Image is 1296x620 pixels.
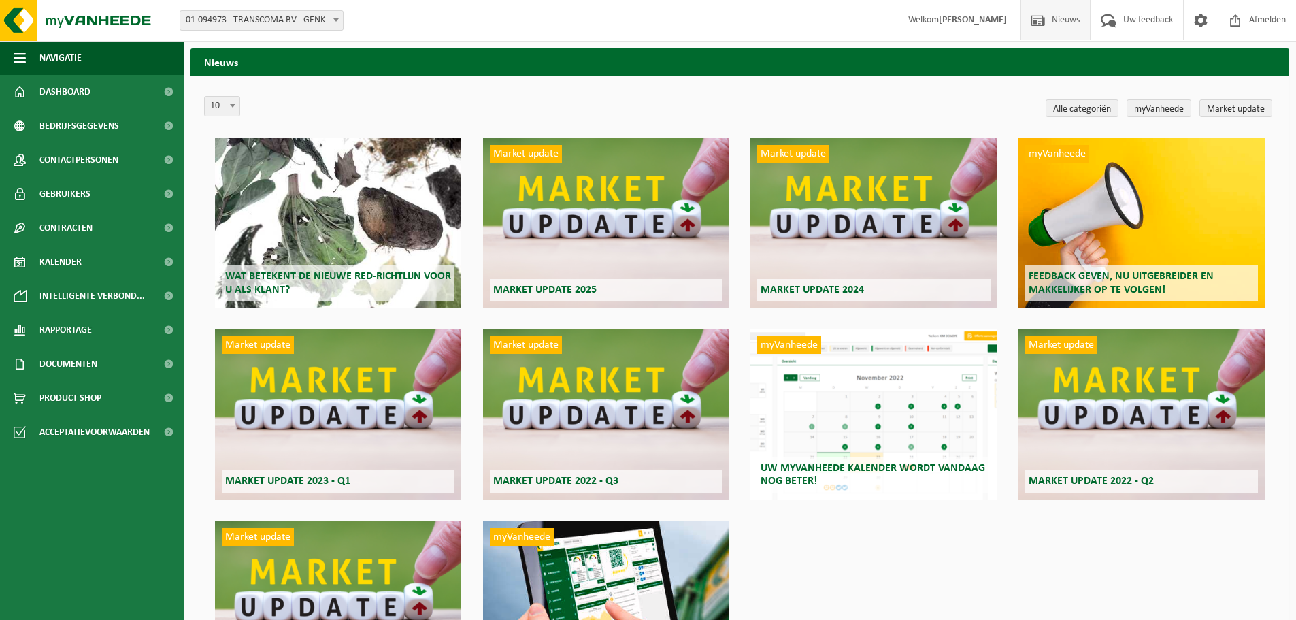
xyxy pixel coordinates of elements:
[493,284,597,295] span: Market update 2025
[483,329,729,500] a: Market update Market update 2022 - Q3
[39,279,145,313] span: Intelligente verbond...
[39,75,90,109] span: Dashboard
[1018,138,1265,308] a: myVanheede Feedback geven, nu uitgebreider en makkelijker op te volgen!
[757,145,829,163] span: Market update
[490,528,554,546] span: myVanheede
[225,271,451,295] span: Wat betekent de nieuwe RED-richtlijn voor u als klant?
[215,329,461,500] a: Market update Market update 2023 - Q1
[190,48,1289,75] h2: Nieuws
[1029,271,1214,295] span: Feedback geven, nu uitgebreider en makkelijker op te volgen!
[205,97,239,116] span: 10
[39,347,97,381] span: Documenten
[490,145,562,163] span: Market update
[222,528,294,546] span: Market update
[39,143,118,177] span: Contactpersonen
[750,138,997,308] a: Market update Market update 2024
[204,96,240,116] span: 10
[757,336,821,354] span: myVanheede
[939,15,1007,25] strong: [PERSON_NAME]
[215,138,461,308] a: Wat betekent de nieuwe RED-richtlijn voor u als klant?
[761,463,985,487] span: Uw myVanheede kalender wordt vandaag nog beter!
[483,138,729,308] a: Market update Market update 2025
[761,284,864,295] span: Market update 2024
[39,211,93,245] span: Contracten
[39,245,82,279] span: Kalender
[39,415,150,449] span: Acceptatievoorwaarden
[1046,99,1118,117] a: Alle categoriën
[39,313,92,347] span: Rapportage
[1018,329,1265,500] a: Market update Market update 2022 - Q2
[180,10,344,31] span: 01-094973 - TRANSCOMA BV - GENK
[222,336,294,354] span: Market update
[225,476,350,487] span: Market update 2023 - Q1
[1025,336,1097,354] span: Market update
[39,41,82,75] span: Navigatie
[490,336,562,354] span: Market update
[1127,99,1191,117] a: myVanheede
[39,177,90,211] span: Gebruikers
[7,590,227,620] iframe: chat widget
[1199,99,1272,117] a: Market update
[180,11,343,30] span: 01-094973 - TRANSCOMA BV - GENK
[39,381,101,415] span: Product Shop
[39,109,119,143] span: Bedrijfsgegevens
[1029,476,1154,487] span: Market update 2022 - Q2
[493,476,618,487] span: Market update 2022 - Q3
[1025,145,1089,163] span: myVanheede
[750,329,997,500] a: myVanheede Uw myVanheede kalender wordt vandaag nog beter!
